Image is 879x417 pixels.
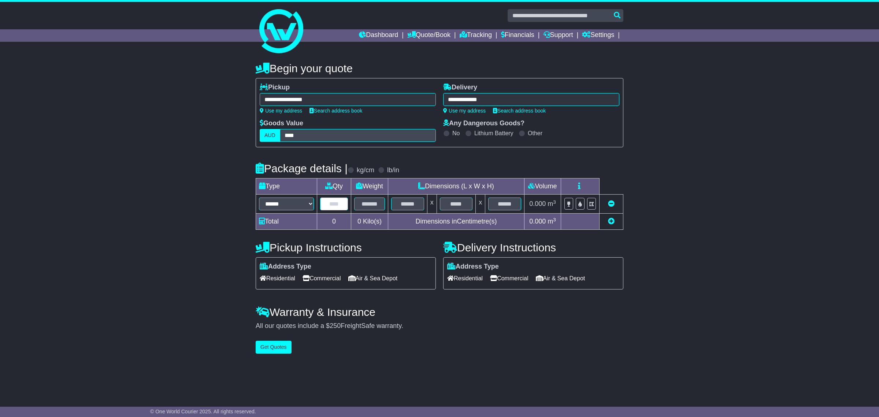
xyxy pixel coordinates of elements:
span: m [548,200,556,207]
label: AUD [260,129,280,142]
label: No [452,130,460,137]
a: Settings [582,29,614,42]
label: Goods Value [260,119,303,128]
td: Dimensions in Centimetre(s) [388,214,524,230]
div: All our quotes include a $ FreightSafe warranty. [256,322,623,330]
span: 0 [357,218,361,225]
span: Air & Sea Depot [348,273,398,284]
td: x [476,195,485,214]
label: Address Type [447,263,499,271]
a: Financials [501,29,534,42]
label: Address Type [260,263,311,271]
span: Commercial [303,273,341,284]
label: lb/in [387,166,399,174]
td: Dimensions (L x W x H) [388,178,524,195]
span: © One World Courier 2025. All rights reserved. [150,409,256,414]
span: Residential [260,273,295,284]
a: Use my address [260,108,302,114]
span: Air & Sea Depot [536,273,585,284]
span: 250 [330,322,341,329]
td: Qty [317,178,351,195]
td: x [427,195,437,214]
td: Weight [351,178,388,195]
a: Tracking [460,29,492,42]
label: kg/cm [357,166,374,174]
h4: Delivery Instructions [443,241,623,254]
h4: Pickup Instructions [256,241,436,254]
h4: Package details | [256,162,348,174]
td: Total [256,214,317,230]
a: Support [544,29,573,42]
sup: 3 [553,199,556,205]
label: Any Dangerous Goods? [443,119,524,128]
span: 0.000 [529,218,546,225]
a: Search address book [493,108,546,114]
a: Remove this item [608,200,615,207]
h4: Warranty & Insurance [256,306,623,318]
td: Volume [524,178,561,195]
a: Dashboard [359,29,398,42]
label: Delivery [443,84,477,92]
label: Other [528,130,542,137]
a: Quote/Book [407,29,450,42]
span: m [548,218,556,225]
h4: Begin your quote [256,62,623,74]
a: Use my address [443,108,486,114]
td: Kilo(s) [351,214,388,230]
a: Search address book [309,108,362,114]
td: Type [256,178,317,195]
label: Lithium Battery [474,130,513,137]
td: 0 [317,214,351,230]
span: Commercial [490,273,528,284]
button: Get Quotes [256,341,292,354]
span: Residential [447,273,483,284]
a: Add new item [608,218,615,225]
label: Pickup [260,84,290,92]
span: 0.000 [529,200,546,207]
sup: 3 [553,217,556,222]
